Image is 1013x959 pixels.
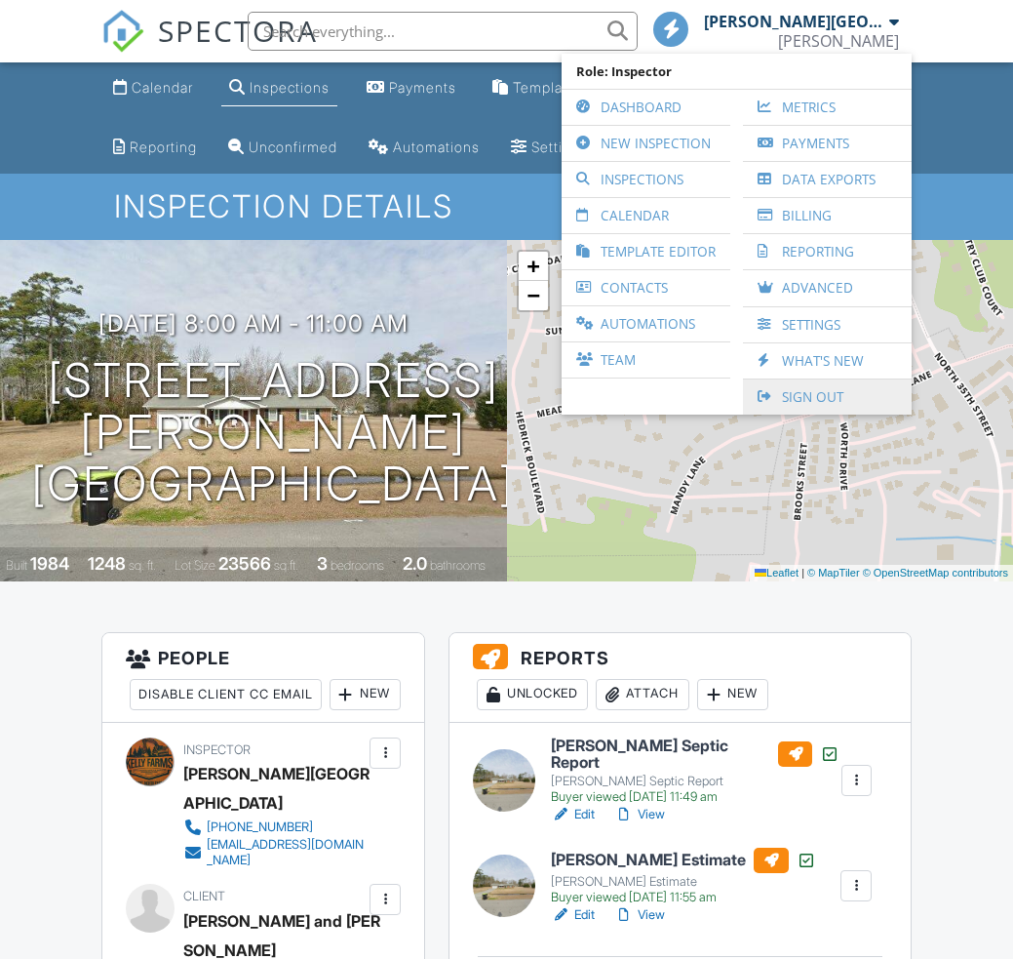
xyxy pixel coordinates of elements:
input: Search everything... [248,12,638,51]
div: [PERSON_NAME] Estimate [551,874,816,890]
a: Payments [753,126,902,161]
a: Leaflet [755,567,799,579]
div: Unlocked [477,679,588,710]
a: Template Editor [571,234,721,269]
a: [PERSON_NAME] Septic Report [PERSON_NAME] Septic Report Buyer viewed [DATE] 11:49 am [551,738,839,805]
div: [PHONE_NUMBER] [207,819,313,835]
h3: [DATE] 8:00 am - 11:00 am [98,310,409,337]
a: Zoom out [519,281,548,310]
a: Unconfirmed [220,130,345,166]
span: + [526,254,539,278]
div: Attach [596,679,689,710]
div: Buyer viewed [DATE] 11:49 am [551,789,839,805]
div: Unconfirmed [249,139,337,155]
div: [PERSON_NAME] Septic Report [551,774,839,789]
div: Buyer viewed [DATE] 11:55 am [551,890,816,905]
div: 1248 [88,553,126,574]
a: Automations (Basic) [361,130,487,166]
a: Dashboard [571,90,721,125]
a: Inspections [571,162,721,197]
a: Reporting [753,234,902,269]
h6: [PERSON_NAME] Septic Report [551,738,839,772]
a: Calendar [105,70,201,106]
a: Settings [503,130,596,166]
div: New [697,679,768,710]
span: Client [183,889,225,903]
a: Settings [753,307,902,342]
div: Automations [393,139,480,155]
img: The Best Home Inspection Software - Spectora [101,10,144,53]
a: Sign Out [753,380,902,415]
div: Templates [513,79,584,96]
div: 23566 [218,553,271,574]
a: [PHONE_NUMBER] [183,818,365,837]
div: Calendar [132,79,193,96]
span: SPECTORA [158,10,318,51]
a: [PERSON_NAME] Estimate [PERSON_NAME] Estimate Buyer viewed [DATE] 11:55 am [551,848,816,906]
div: Robert Kelly [778,31,899,51]
a: © OpenStreetMap contributors [863,567,1008,579]
a: Edit [551,805,595,824]
a: What's New [753,343,902,379]
h3: Reports [449,633,911,723]
a: View [614,805,665,824]
a: View [614,905,665,925]
h1: [STREET_ADDRESS][PERSON_NAME] [GEOGRAPHIC_DATA] [31,355,515,509]
div: New [330,679,401,710]
a: Calendar [571,198,721,233]
a: New Inspection [571,126,721,161]
div: Inspections [250,79,330,96]
div: Settings [531,139,588,155]
a: Contacts [571,270,721,305]
a: © MapTiler [807,567,860,579]
a: Inspections [221,70,337,106]
span: Built [6,558,27,573]
div: [PERSON_NAME][GEOGRAPHIC_DATA] [183,759,380,818]
a: Advanced [753,270,902,306]
a: Templates [485,70,592,106]
a: Payments [359,70,464,106]
h6: [PERSON_NAME] Estimate [551,848,816,873]
div: 3 [317,553,328,574]
div: 2.0 [403,553,427,574]
a: Reporting [105,130,205,166]
span: Role: Inspector [571,54,902,89]
span: | [801,567,804,579]
a: Data Exports [753,162,902,197]
a: SPECTORA [101,26,318,67]
div: Reporting [130,139,197,155]
div: 1984 [30,553,69,574]
div: Payments [389,79,456,96]
span: bathrooms [430,558,486,573]
h3: People [102,633,424,723]
span: bedrooms [331,558,384,573]
h1: Inspection Details [114,189,900,223]
span: sq.ft. [274,558,298,573]
a: Zoom in [519,252,548,281]
span: Inspector [183,742,251,757]
span: sq. ft. [129,558,156,573]
div: [EMAIL_ADDRESS][DOMAIN_NAME] [207,837,365,868]
a: Billing [753,198,902,233]
a: Edit [551,905,595,925]
div: [PERSON_NAME][GEOGRAPHIC_DATA] [704,12,884,31]
a: [EMAIL_ADDRESS][DOMAIN_NAME] [183,837,365,868]
a: Metrics [753,90,902,125]
span: Lot Size [175,558,215,573]
a: Automations [571,306,721,341]
span: − [526,283,539,307]
div: Disable Client CC Email [130,679,322,710]
a: Team [571,342,721,378]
